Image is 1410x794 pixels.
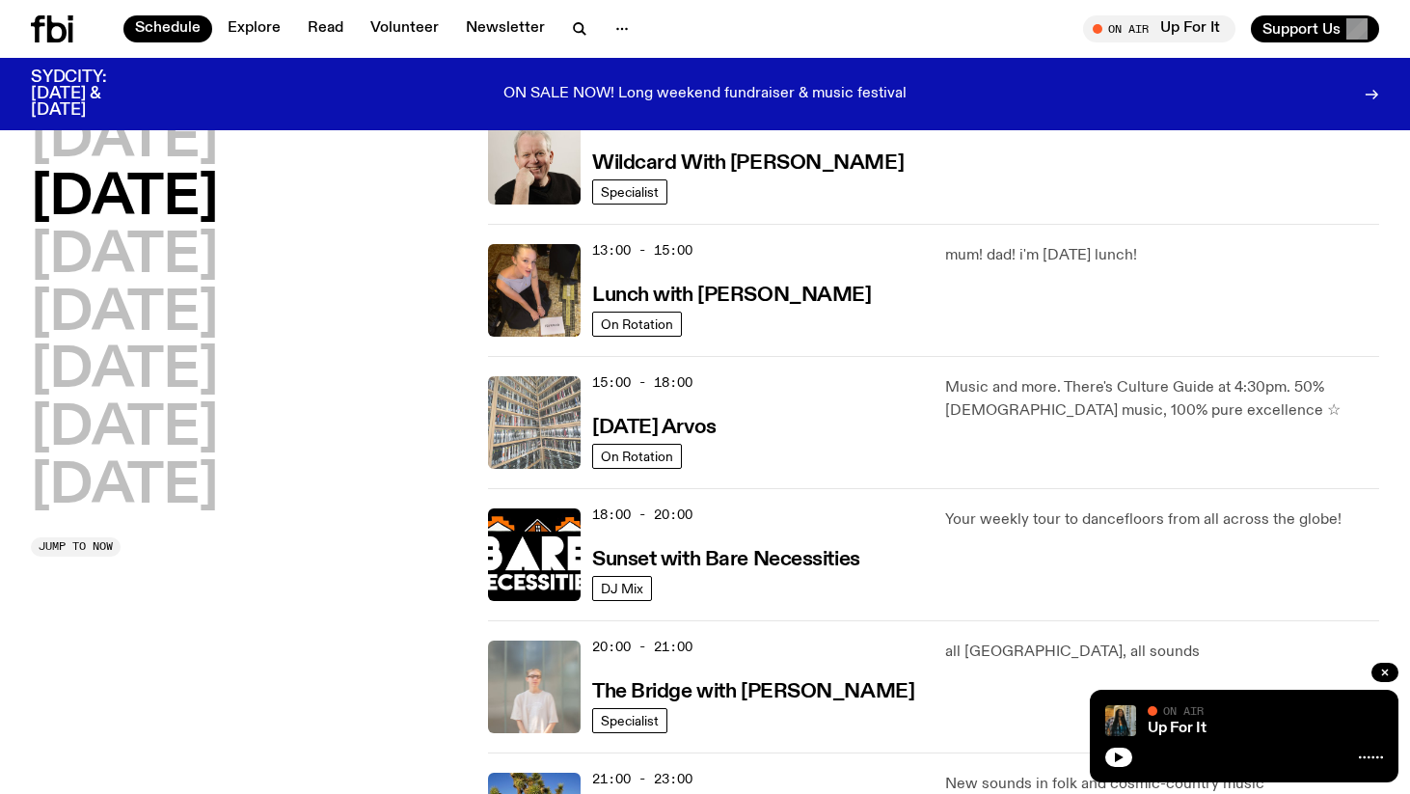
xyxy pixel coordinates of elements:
button: [DATE] [31,344,218,398]
button: Jump to now [31,537,121,557]
button: [DATE] [31,287,218,342]
a: Volunteer [359,15,450,42]
p: all [GEOGRAPHIC_DATA], all sounds [945,641,1379,664]
a: Up For It [1148,721,1207,736]
a: On Rotation [592,444,682,469]
span: 18:00 - 20:00 [592,506,692,524]
span: Specialist [601,184,659,199]
a: Explore [216,15,292,42]
h3: Lunch with [PERSON_NAME] [592,286,871,306]
span: On Rotation [601,449,673,463]
a: Wildcard With [PERSON_NAME] [592,150,904,174]
a: [DATE] Arvos [592,414,717,438]
img: A corner shot of the fbi music library [488,376,581,469]
a: Sunset with Bare Necessities [592,546,860,570]
h3: The Bridge with [PERSON_NAME] [592,682,914,702]
span: On Rotation [601,316,673,331]
p: Your weekly tour to dancefloors from all across the globe! [945,508,1379,532]
button: [DATE] [31,402,218,456]
span: DJ Mix [601,581,643,595]
h3: Wildcard With [PERSON_NAME] [592,153,904,174]
span: Jump to now [39,541,113,552]
img: Stuart is smiling charmingly, wearing a black t-shirt against a stark white background. [488,112,581,205]
a: Read [296,15,355,42]
p: ON SALE NOW! Long weekend fundraiser & music festival [503,86,907,103]
button: [DATE] [31,460,218,514]
a: The Bridge with [PERSON_NAME] [592,678,914,702]
button: Support Us [1251,15,1379,42]
img: Mara stands in front of a frosted glass wall wearing a cream coloured t-shirt and black glasses. ... [488,641,581,733]
a: Specialist [592,179,667,205]
span: On Air [1163,704,1204,717]
h3: SYDCITY: [DATE] & [DATE] [31,69,154,119]
button: [DATE] [31,114,218,168]
a: Schedule [123,15,212,42]
button: On AirUp For It [1083,15,1235,42]
a: Specialist [592,708,667,733]
span: Support Us [1262,20,1341,38]
h3: [DATE] Arvos [592,418,717,438]
p: Music and more. There's Culture Guide at 4:30pm. 50% [DEMOGRAPHIC_DATA] music, 100% pure excellen... [945,376,1379,423]
img: Ify - a Brown Skin girl with black braided twists, looking up to the side with her tongue stickin... [1105,705,1136,736]
h3: Sunset with Bare Necessities [592,550,860,570]
button: [DATE] [31,172,218,226]
span: 21:00 - 23:00 [592,770,692,788]
span: 20:00 - 21:00 [592,638,692,656]
img: SLC lunch cover [488,244,581,337]
a: On Rotation [592,312,682,337]
a: Newsletter [454,15,556,42]
span: 13:00 - 15:00 [592,241,692,260]
a: DJ Mix [592,576,652,601]
button: [DATE] [31,230,218,284]
img: Bare Necessities [488,508,581,601]
span: Specialist [601,713,659,727]
a: Lunch with [PERSON_NAME] [592,282,871,306]
span: 15:00 - 18:00 [592,373,692,392]
p: mum! dad! i'm [DATE] lunch! [945,244,1379,267]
